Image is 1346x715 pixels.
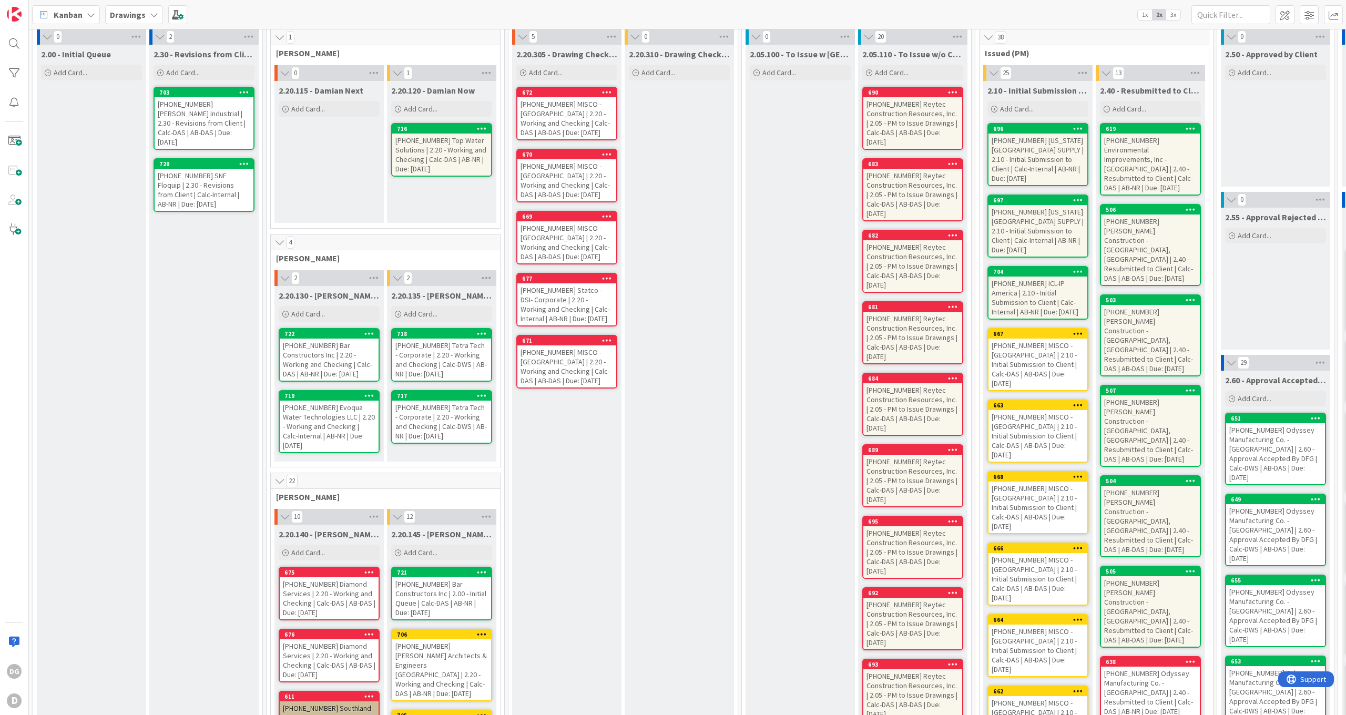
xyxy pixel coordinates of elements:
[279,629,380,682] a: 676[PHONE_NUMBER] Diamond Services | 2.20 - Working and Checking | Calc-DAS | AB-DAS | Due: [DATE]
[863,374,962,435] div: 684[PHONE_NUMBER] Reytec Construction Resources, Inc. | 2.05 - PM to Issue Drawings | Calc-DAS | ...
[862,49,963,59] span: 2.05.110 - To Issue w/o Calcs
[517,274,616,283] div: 677
[522,151,616,158] div: 670
[280,329,379,381] div: 722[PHONE_NUMBER] Bar Constructors Inc | 2.20 - Working and Checking | Calc-DAS | AB-NR | Due: [D...
[1101,295,1200,375] div: 503[PHONE_NUMBER] [PERSON_NAME] Construction - [GEOGRAPHIC_DATA], [GEOGRAPHIC_DATA] | 2.40 - Resu...
[280,391,379,401] div: 719
[1166,9,1180,20] span: 3x
[1226,657,1325,666] div: 653
[517,88,616,139] div: 672[PHONE_NUMBER] MISCO - [GEOGRAPHIC_DATA] | 2.20 - Working and Checking | Calc-DAS | AB-DAS | D...
[291,104,325,114] span: Add Card...
[155,159,253,211] div: 720[PHONE_NUMBER] SNF Floquip | 2.30 - Revisions from Client | Calc-Internal | AB-NR | Due: [DATE]
[1101,305,1200,375] div: [PHONE_NUMBER] [PERSON_NAME] Construction - [GEOGRAPHIC_DATA], [GEOGRAPHIC_DATA] | 2.40 - Resubmi...
[987,471,1088,534] a: 668[PHONE_NUMBER] MISCO - [GEOGRAPHIC_DATA] | 2.10 - Initial Submission to Client | Calc-DAS | AB...
[392,329,491,381] div: 718[PHONE_NUMBER] Tetra Tech - Corporate | 2.20 - Working and Checking | Calc-DWS | AB-NR | Due: ...
[279,290,380,301] span: 2.20.130 - Ronnie Next
[993,616,1087,624] div: 664
[988,410,1087,462] div: [PHONE_NUMBER] MISCO - [GEOGRAPHIC_DATA] | 2.10 - Initial Submission to Client | Calc-DAS | AB-DA...
[1238,193,1246,206] span: 0
[392,630,491,700] div: 706[PHONE_NUMBER] [PERSON_NAME] Architects & Engineers [GEOGRAPHIC_DATA] | 2.20 - Working and Che...
[392,401,491,443] div: [PHONE_NUMBER] Tetra Tech - Corporate | 2.20 - Working and Checking | Calc-DWS | AB-NR | Due: [DATE]
[1231,658,1325,665] div: 653
[863,383,962,435] div: [PHONE_NUMBER] Reytec Construction Resources, Inc. | 2.05 - PM to Issue Drawings | Calc-DAS | AB-...
[392,639,491,700] div: [PHONE_NUMBER] [PERSON_NAME] Architects & Engineers [GEOGRAPHIC_DATA] | 2.20 - Working and Checki...
[1238,356,1249,369] span: 29
[1106,206,1200,213] div: 506
[863,97,962,149] div: [PHONE_NUMBER] Reytec Construction Resources, Inc. | 2.05 - PM to Issue Drawings | Calc-DAS | AB-...
[1106,568,1200,575] div: 505
[988,553,1087,605] div: [PHONE_NUMBER] MISCO - [GEOGRAPHIC_DATA] | 2.10 - Initial Submission to Client | Calc-DAS | AB-DA...
[154,49,254,59] span: 2.30 - Revisions from Client
[985,48,1196,58] span: Issued (PM)
[987,328,1088,391] a: 667[PHONE_NUMBER] MISCO - [GEOGRAPHIC_DATA] | 2.10 - Initial Submission to Client | Calc-DAS | AB...
[110,9,146,20] b: Drawings
[863,445,962,455] div: 689
[988,196,1087,205] div: 697
[993,268,1087,275] div: 704
[1101,124,1200,134] div: 619
[391,629,492,701] a: 706[PHONE_NUMBER] [PERSON_NAME] Architects & Engineers [GEOGRAPHIC_DATA] | 2.20 - Working and Che...
[863,88,962,149] div: 690[PHONE_NUMBER] Reytec Construction Resources, Inc. | 2.05 - PM to Issue Drawings | Calc-DAS | ...
[404,548,437,557] span: Add Card...
[762,68,796,77] span: Add Card...
[392,630,491,639] div: 706
[1101,205,1200,214] div: 506
[862,87,963,150] a: 690[PHONE_NUMBER] Reytec Construction Resources, Inc. | 2.05 - PM to Issue Drawings | Calc-DAS | ...
[280,639,379,681] div: [PHONE_NUMBER] Diamond Services | 2.20 - Working and Checking | Calc-DAS | AB-DAS | Due: [DATE]
[988,615,1087,625] div: 664
[863,231,962,292] div: 682[PHONE_NUMBER] Reytec Construction Resources, Inc. | 2.05 - PM to Issue Drawings | Calc-DAS | ...
[280,577,379,619] div: [PHONE_NUMBER] Diamond Services | 2.20 - Working and Checking | Calc-DAS | AB-DAS | Due: [DATE]
[988,544,1087,605] div: 666[PHONE_NUMBER] MISCO - [GEOGRAPHIC_DATA] | 2.10 - Initial Submission to Client | Calc-DAS | AB...
[280,692,379,701] div: 611
[993,330,1087,338] div: 667
[862,516,963,579] a: 695[PHONE_NUMBER] Reytec Construction Resources, Inc. | 2.05 - PM to Issue Drawings | Calc-DAS | ...
[54,68,87,77] span: Add Card...
[1231,496,1325,503] div: 649
[988,482,1087,533] div: [PHONE_NUMBER] MISCO - [GEOGRAPHIC_DATA] | 2.10 - Initial Submission to Client | Calc-DAS | AB-DA...
[279,328,380,382] a: 722[PHONE_NUMBER] Bar Constructors Inc | 2.20 - Working and Checking | Calc-DAS | AB-NR | Due: [D...
[988,472,1087,482] div: 668
[988,339,1087,390] div: [PHONE_NUMBER] MISCO - [GEOGRAPHIC_DATA] | 2.10 - Initial Submission to Client | Calc-DAS | AB-DA...
[391,328,492,382] a: 718[PHONE_NUMBER] Tetra Tech - Corporate | 2.20 - Working and Checking | Calc-DWS | AB-NR | Due: ...
[516,149,617,202] a: 670[PHONE_NUMBER] MISCO - [GEOGRAPHIC_DATA] | 2.20 - Working and Checking | Calc-DAS | AB-DAS | D...
[392,391,491,401] div: 717
[7,664,22,679] div: DG
[988,277,1087,319] div: [PHONE_NUMBER] ICL-IP America | 2.10 - Initial Submission to Client | Calc-Internal | AB-NR | Due...
[280,568,379,577] div: 675
[1225,375,1326,385] span: 2.60 - Approval Accepted By DFG
[1231,415,1325,422] div: 651
[988,205,1087,257] div: [PHONE_NUMBER] [US_STATE][GEOGRAPHIC_DATA] SUPPLY | 2.10 - Initial Submission to Client | Calc-In...
[993,688,1087,695] div: 662
[280,391,379,452] div: 719[PHONE_NUMBER] Evoqua Water Technologies LLC | 2.20 - Working and Checking | Calc-Internal | A...
[517,97,616,139] div: [PHONE_NUMBER] MISCO - [GEOGRAPHIC_DATA] | 2.20 - Working and Checking | Calc-DAS | AB-DAS | Due:...
[988,615,1087,676] div: 664[PHONE_NUMBER] MISCO - [GEOGRAPHIC_DATA] | 2.10 - Initial Submission to Client | Calc-DAS | AB...
[1000,104,1034,114] span: Add Card...
[291,548,325,557] span: Add Card...
[1106,387,1200,394] div: 507
[862,373,963,436] a: 684[PHONE_NUMBER] Reytec Construction Resources, Inc. | 2.05 - PM to Issue Drawings | Calc-DAS | ...
[863,445,962,506] div: 689[PHONE_NUMBER] Reytec Construction Resources, Inc. | 2.05 - PM to Issue Drawings | Calc-DAS | ...
[397,569,491,576] div: 721
[154,158,254,212] a: 720[PHONE_NUMBER] SNF Floquip | 2.30 - Revisions from Client | Calc-Internal | AB-NR | Due: [DATE]
[863,517,962,578] div: 695[PHONE_NUMBER] Reytec Construction Resources, Inc. | 2.05 - PM to Issue Drawings | Calc-DAS | ...
[291,309,325,319] span: Add Card...
[529,30,537,43] span: 5
[280,630,379,681] div: 676[PHONE_NUMBER] Diamond Services | 2.20 - Working and Checking | Calc-DAS | AB-DAS | Due: [DATE]
[404,309,437,319] span: Add Card...
[159,160,253,168] div: 720
[1225,212,1326,222] span: 2.55 - Approval Rejected By DFG
[862,301,963,364] a: 681[PHONE_NUMBER] Reytec Construction Resources, Inc. | 2.05 - PM to Issue Drawings | Calc-DAS | ...
[392,329,491,339] div: 718
[1101,386,1200,466] div: 507[PHONE_NUMBER] [PERSON_NAME] Construction - [GEOGRAPHIC_DATA], [GEOGRAPHIC_DATA] | 2.40 - Resu...
[155,169,253,211] div: [PHONE_NUMBER] SNF Floquip | 2.30 - Revisions from Client | Calc-Internal | AB-NR | Due: [DATE]
[863,455,962,506] div: [PHONE_NUMBER] Reytec Construction Resources, Inc. | 2.05 - PM to Issue Drawings | Calc-DAS | AB-...
[1225,413,1326,485] a: 651[PHONE_NUMBER] Odyssey Manufacturing Co. - [GEOGRAPHIC_DATA] | 2.60 - Approval Accepted By DFG...
[1101,124,1200,195] div: 619[PHONE_NUMBER] Environmental Improvements, Inc - [GEOGRAPHIC_DATA] | 2.40 - Resubmitted to Cli...
[155,88,253,97] div: 703
[54,30,62,43] span: 0
[392,568,491,619] div: 721[PHONE_NUMBER] Bar Constructors Inc | 2.00 - Initial Queue | Calc-DAS | AB-NR | Due: [DATE]
[862,158,963,221] a: 683[PHONE_NUMBER] Reytec Construction Resources, Inc. | 2.05 - PM to Issue Drawings | Calc-DAS | ...
[397,631,491,638] div: 706
[863,374,962,383] div: 684
[286,475,298,487] span: 22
